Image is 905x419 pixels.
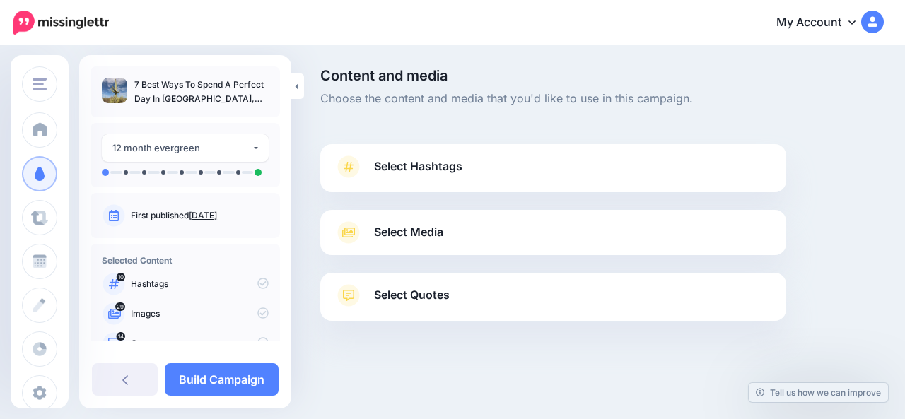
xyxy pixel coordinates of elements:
span: Select Hashtags [374,157,462,176]
span: Choose the content and media that you'd like to use in this campaign. [320,90,786,108]
a: My Account [762,6,884,40]
span: 29 [115,302,125,311]
div: 12 month evergreen [112,140,252,156]
img: fbea5d8c97d6777fc432d5e5d83c6465_thumb.jpg [102,78,127,103]
a: Select Hashtags [334,155,772,192]
span: Content and media [320,69,786,83]
p: Images [131,307,269,320]
a: Tell us how we can improve [749,383,888,402]
a: Select Quotes [334,284,772,321]
p: 7 Best Ways To Spend A Perfect Day In [GEOGRAPHIC_DATA], [US_STATE] [134,78,269,106]
a: [DATE] [189,210,217,220]
img: Missinglettr [13,11,109,35]
h4: Selected Content [102,255,269,266]
span: Select Media [374,223,443,242]
p: Quotes [131,337,269,350]
p: First published [131,209,269,222]
img: menu.png [33,78,47,90]
button: 12 month evergreen [102,134,269,162]
span: 14 [117,332,126,341]
p: Hashtags [131,278,269,290]
a: Select Media [334,221,772,244]
span: Select Quotes [374,285,450,305]
span: 10 [117,273,125,281]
